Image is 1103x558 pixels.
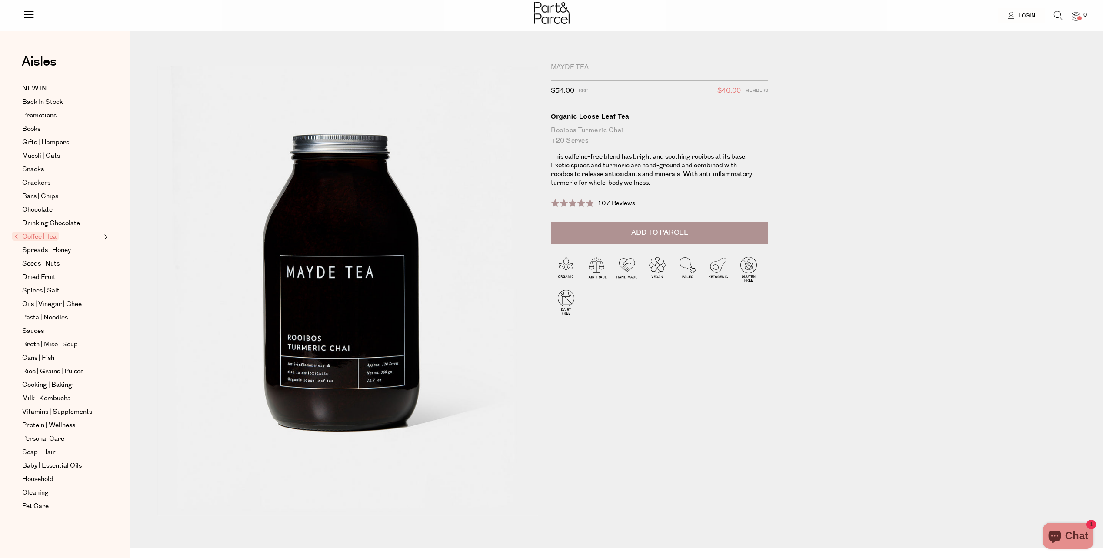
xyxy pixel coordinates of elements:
[597,199,635,208] span: 107 Reviews
[22,420,101,431] a: Protein | Wellness
[612,254,642,284] img: P_P-ICONS-Live_Bec_V11_Handmade.svg
[22,353,54,363] span: Cans | Fish
[22,272,56,282] span: Dried Fruit
[551,222,768,244] button: Add to Parcel
[642,254,673,284] img: P_P-ICONS-Live_Bec_V11_Vegan.svg
[22,124,40,134] span: Books
[22,312,68,323] span: Pasta | Noodles
[22,488,49,498] span: Cleaning
[22,83,101,94] a: NEW IN
[22,501,49,511] span: Pet Care
[22,339,101,350] a: Broth | Miso | Soup
[14,232,101,242] a: Coffee | Tea
[733,254,764,284] img: P_P-ICONS-Live_Bec_V11_Gluten_Free.svg
[22,205,53,215] span: Chocolate
[551,287,581,317] img: P_P-ICONS-Live_Bec_V11_Dairy_Free.svg
[22,245,71,256] span: Spreads | Honey
[22,407,92,417] span: Vitamins | Supplements
[22,299,101,309] a: Oils | Vinegar | Ghee
[1072,12,1080,21] a: 0
[22,272,101,282] a: Dried Fruit
[22,259,60,269] span: Seeds | Nuts
[22,286,101,296] a: Spices | Salt
[22,52,57,71] span: Aisles
[22,393,71,404] span: Milk | Kombucha
[579,85,588,96] span: RRP
[22,434,64,444] span: Personal Care
[551,85,574,96] span: $54.00
[22,447,56,458] span: Soap | Hair
[1081,11,1089,19] span: 0
[22,434,101,444] a: Personal Care
[22,164,101,175] a: Snacks
[717,85,741,96] span: $46.00
[22,461,82,471] span: Baby | Essential Oils
[22,366,101,377] a: Rice | Grains | Pulses
[673,254,703,284] img: P_P-ICONS-Live_Bec_V11_Paleo.svg
[22,151,101,161] a: Muesli | Oats
[1040,523,1096,551] inbox-online-store-chat: Shopify online store chat
[998,8,1045,23] a: Login
[551,63,768,72] div: Mayde Tea
[157,66,538,516] img: Organic Loose Leaf Tea
[22,447,101,458] a: Soap | Hair
[22,151,60,161] span: Muesli | Oats
[22,501,101,511] a: Pet Care
[534,2,570,24] img: Part&Parcel
[22,110,101,121] a: Promotions
[22,326,44,336] span: Sauces
[22,353,101,363] a: Cans | Fish
[22,326,101,336] a: Sauces
[22,286,60,296] span: Spices | Salt
[22,488,101,498] a: Cleaning
[22,339,78,350] span: Broth | Miso | Soup
[22,191,101,202] a: Bars | Chips
[22,312,101,323] a: Pasta | Noodles
[22,55,57,77] a: Aisles
[22,380,72,390] span: Cooking | Baking
[12,232,59,241] span: Coffee | Tea
[22,218,101,229] a: Drinking Chocolate
[22,137,101,148] a: Gifts | Hampers
[22,218,80,229] span: Drinking Chocolate
[581,254,612,284] img: P_P-ICONS-Live_Bec_V11_Fair_Trade.svg
[22,380,101,390] a: Cooking | Baking
[102,232,108,242] button: Expand/Collapse Coffee | Tea
[22,474,101,485] a: Household
[22,366,83,377] span: Rice | Grains | Pulses
[22,97,101,107] a: Back In Stock
[22,299,82,309] span: Oils | Vinegar | Ghee
[703,254,733,284] img: P_P-ICONS-Live_Bec_V11_Ketogenic.svg
[22,178,101,188] a: Crackers
[22,407,101,417] a: Vitamins | Supplements
[22,124,101,134] a: Books
[22,110,57,121] span: Promotions
[22,259,101,269] a: Seeds | Nuts
[551,112,768,121] div: Organic Loose Leaf Tea
[551,254,581,284] img: P_P-ICONS-Live_Bec_V11_Organic.svg
[22,164,44,175] span: Snacks
[551,125,768,146] div: Rooibos Turmeric Chai 120 Serves
[22,83,47,94] span: NEW IN
[1016,12,1035,20] span: Login
[631,228,688,238] span: Add to Parcel
[22,205,101,215] a: Chocolate
[22,245,101,256] a: Spreads | Honey
[22,97,63,107] span: Back In Stock
[22,461,101,471] a: Baby | Essential Oils
[22,474,53,485] span: Household
[22,191,58,202] span: Bars | Chips
[22,420,75,431] span: Protein | Wellness
[22,178,50,188] span: Crackers
[551,153,757,187] p: This caffeine-free blend has bright and soothing rooibos at its base. Exotic spices and turmeric ...
[22,137,69,148] span: Gifts | Hampers
[22,393,101,404] a: Milk | Kombucha
[745,85,768,96] span: Members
